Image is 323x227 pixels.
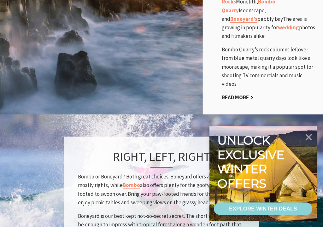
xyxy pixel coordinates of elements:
[123,182,140,189] a: Bombo
[78,149,245,167] h3: Right, left, right
[229,202,297,215] div: EXPLORE WINTER DEALS
[222,94,254,101] a: Read More
[230,15,257,23] a: Boneyard’s
[217,133,287,190] div: Unlock exclusive winter offers
[214,202,312,215] a: EXPLORE WINTER DEALS
[78,172,245,207] p: Bombo or Boneyard? Both great choices. Boneyard offers a reef break, mostly rights, while also of...
[278,24,299,31] a: wedding
[222,45,317,88] p: Bombo Quarry’s rock columns leftover from blue metal quarry days look like a moonscape, making it...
